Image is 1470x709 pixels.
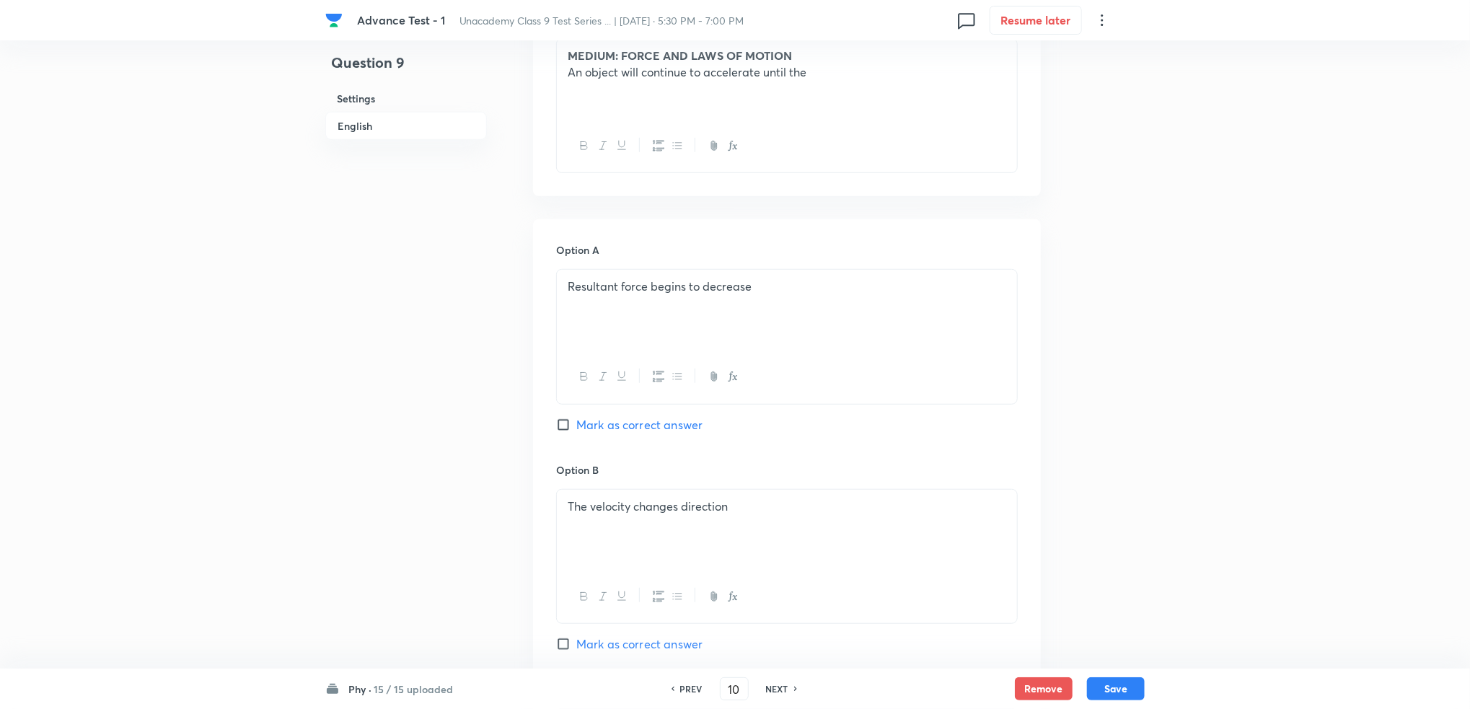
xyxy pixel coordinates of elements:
button: Save [1087,677,1145,700]
h6: Settings [325,85,487,112]
h6: English [325,112,487,140]
h6: 15 / 15 uploaded [374,682,453,697]
h6: NEXT [766,682,788,695]
span: Unacademy Class 9 Test Series ... | [DATE] · 5:30 PM - 7:00 PM [459,14,744,27]
h6: Option B [556,462,1018,477]
h4: Question 9 [325,52,487,85]
p: The velocity changes direction [568,498,1006,515]
img: Company Logo [325,12,343,29]
p: An object will continue to accelerate until the [568,64,1006,81]
h6: Option A [556,242,1018,257]
h6: Phy · [348,682,371,697]
span: Advance Test - 1 [357,12,445,27]
strong: MEDIUM: FORCE AND LAWS OF MOTION [568,48,792,63]
p: Resultant force begins to decrease [568,278,1006,295]
button: Remove [1015,677,1073,700]
span: Mark as correct answer [576,635,703,653]
span: Mark as correct answer [576,416,703,433]
button: Resume later [990,6,1082,35]
a: Company Logo [325,12,346,29]
h6: PREV [680,682,703,695]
